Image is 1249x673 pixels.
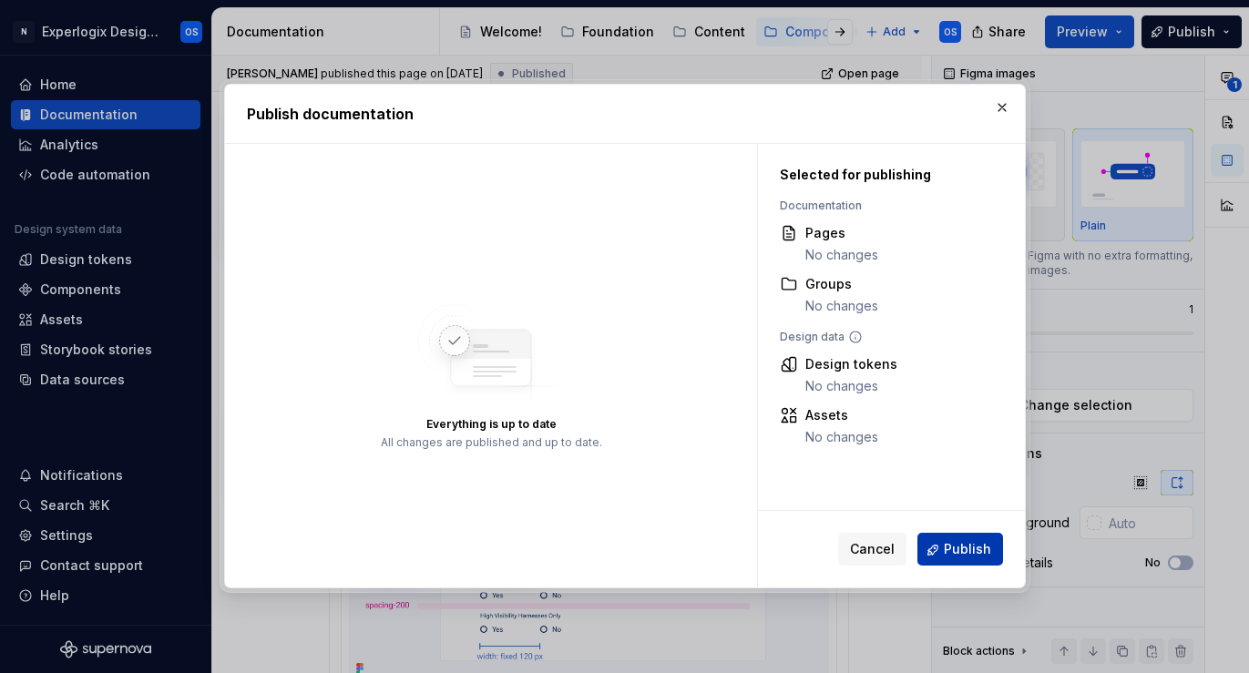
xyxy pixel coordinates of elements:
div: Everything is up to date [425,417,556,432]
div: Pages [805,224,878,242]
div: Assets [805,406,878,424]
div: No changes [805,377,897,395]
button: Cancel [838,534,906,566]
div: Groups [805,275,878,293]
span: Cancel [850,541,895,559]
div: Documentation [780,199,994,213]
div: All changes are published and up to date. [380,435,601,450]
div: No changes [805,428,878,446]
button: Publish [917,534,1003,566]
h2: Publish documentation [247,103,1003,125]
div: No changes [805,297,878,315]
div: Design tokens [805,355,897,373]
div: Selected for publishing [780,166,994,184]
div: No changes [805,246,878,264]
span: Publish [944,541,991,559]
div: Design data [780,330,994,344]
